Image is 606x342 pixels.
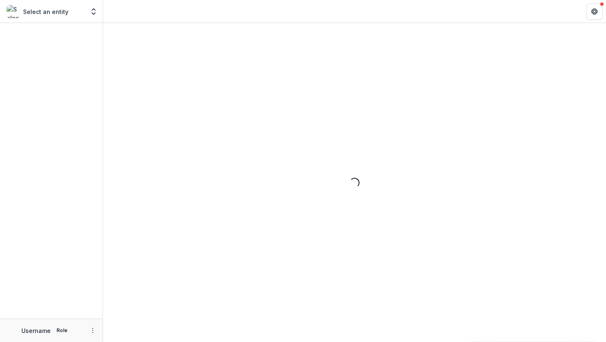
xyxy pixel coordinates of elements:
[7,5,20,18] img: Select an entity
[54,327,70,334] p: Role
[88,326,98,335] button: More
[23,7,68,16] p: Select an entity
[88,3,99,20] button: Open entity switcher
[21,326,51,335] p: Username
[586,3,603,20] button: Get Help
